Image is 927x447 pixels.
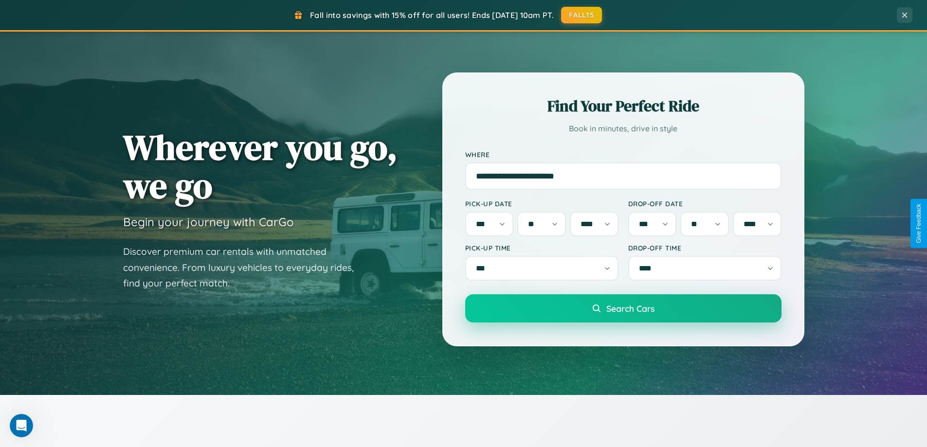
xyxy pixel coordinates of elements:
h3: Begin your journey with CarGo [123,215,294,229]
div: Give Feedback [915,204,922,243]
label: Drop-off Date [628,199,782,208]
h1: Wherever you go, we go [123,128,398,205]
iframe: Intercom live chat [10,414,33,437]
span: Fall into savings with 15% off for all users! Ends [DATE] 10am PT. [310,10,554,20]
p: Discover premium car rentals with unmatched convenience. From luxury vehicles to everyday rides, ... [123,244,366,291]
button: FALL15 [561,7,602,23]
label: Pick-up Time [465,244,618,252]
span: Search Cars [606,303,654,314]
label: Pick-up Date [465,199,618,208]
label: Where [465,150,782,159]
p: Book in minutes, drive in style [465,122,782,136]
label: Drop-off Time [628,244,782,252]
button: Search Cars [465,294,782,322]
h2: Find Your Perfect Ride [465,95,782,117]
